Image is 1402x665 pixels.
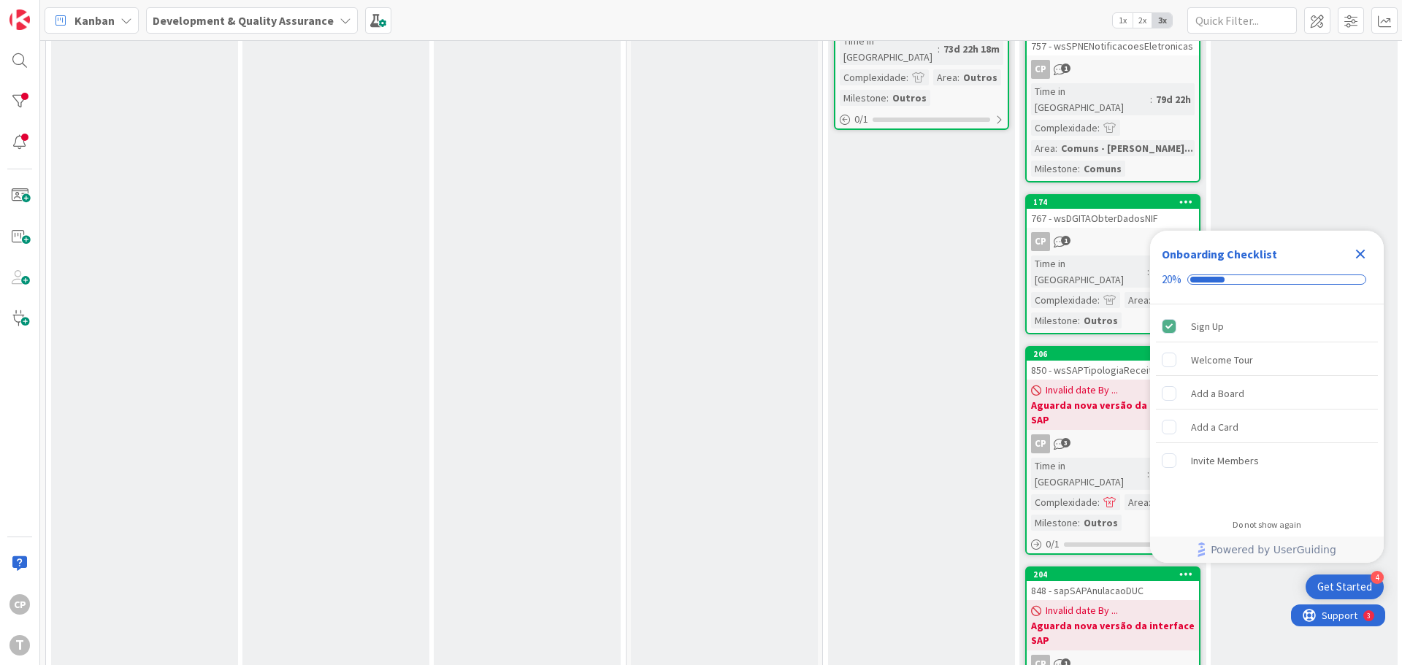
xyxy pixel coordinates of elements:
div: CP [1027,232,1199,251]
div: Invite Members [1191,452,1259,469]
div: Checklist Container [1150,231,1384,563]
span: : [1098,120,1100,136]
span: : [1078,515,1080,531]
div: 4 [1371,571,1384,584]
span: : [1149,494,1151,510]
span: 3 [1061,438,1070,447]
div: Sign Up [1191,318,1224,335]
img: Visit kanbanzone.com [9,9,30,30]
div: Checklist items [1150,304,1384,510]
span: : [1149,292,1151,308]
div: T [9,635,30,656]
span: 0 / 1 [854,112,868,127]
div: Milestone [840,90,886,106]
div: 20% [1162,273,1181,286]
div: Add a Card is incomplete. [1156,411,1378,443]
div: Milestone [1031,515,1078,531]
div: 206 [1033,349,1199,359]
span: Powered by UserGuiding [1211,541,1336,558]
div: Sign Up is complete. [1156,310,1378,342]
div: Outros [1080,312,1122,328]
div: 848 - sapSAPAnulacaoDUC [1027,581,1199,600]
span: Kanban [74,12,115,29]
div: Welcome Tour [1191,351,1253,369]
span: : [1147,264,1149,280]
div: 206 [1027,347,1199,361]
span: : [1098,494,1100,510]
div: Complexidade [1031,494,1098,510]
div: CP [1031,434,1050,453]
div: Checklist progress: 20% [1162,273,1372,286]
div: Add a Card [1191,418,1238,436]
div: Complexidade [840,69,906,85]
div: 767 - wsDGITAObterDadosNIF [1027,209,1199,228]
span: : [1098,292,1100,308]
div: Add a Board [1191,385,1244,402]
input: Quick Filter... [1187,7,1297,34]
a: Powered by UserGuiding [1157,537,1376,563]
div: Time in [GEOGRAPHIC_DATA] [1031,83,1150,115]
div: Area [933,69,957,85]
span: : [1078,312,1080,328]
b: Aguarda nova versão da interface SAP [1031,398,1195,427]
div: Footer [1150,537,1384,563]
span: : [906,69,908,85]
span: : [886,90,889,106]
span: : [938,41,940,57]
span: Invalid date By ... [1046,603,1118,618]
div: Complexidade [1031,292,1098,308]
div: CP [9,594,30,615]
div: 79d 22h [1152,91,1195,107]
div: 174 [1033,197,1199,207]
span: : [1150,91,1152,107]
div: Milestone [1031,161,1078,177]
div: 85d 39m [1149,264,1195,280]
a: 174767 - wsDGITAObterDadosNIFCPTime in [GEOGRAPHIC_DATA]:85d 39mComplexidade:Area:OutrosMilestone... [1025,194,1200,334]
div: Outros [959,69,1001,85]
div: Onboarding Checklist [1162,245,1277,263]
div: 204 [1027,568,1199,581]
div: CP [1027,60,1199,79]
div: Outros [1080,515,1122,531]
a: 757 - wsSPNENotificacoesEletronicasCPTime in [GEOGRAPHIC_DATA]:79d 22hComplexidade:Area:Comuns - ... [1025,22,1200,182]
div: Invite Members is incomplete. [1156,445,1378,477]
div: 85d 39m [1149,466,1195,482]
div: Close Checklist [1349,242,1372,266]
span: 2x [1133,13,1152,28]
span: Support [31,2,66,20]
div: Area [1125,494,1149,510]
span: 1 [1061,236,1070,245]
div: 206850 - wsSAPTipologiaReceita [1027,347,1199,380]
a: 206850 - wsSAPTipologiaReceitaInvalid date By ...Aguarda nova versão da interface SAPCPTime in [G... [1025,346,1200,555]
div: 0/1 [1027,535,1199,553]
div: CP [1031,60,1050,79]
div: 204848 - sapSAPAnulacaoDUC [1027,568,1199,600]
div: 850 - wsSAPTipologiaReceita [1027,361,1199,380]
span: : [957,69,959,85]
b: Aguarda nova versão da interface SAP [1031,618,1195,647]
div: Open Get Started checklist, remaining modules: 4 [1306,574,1384,599]
div: Comuns - [PERSON_NAME]... [1057,140,1197,156]
span: 1x [1113,13,1133,28]
div: CP [1031,232,1050,251]
div: CP [1027,434,1199,453]
div: Add a Board is incomplete. [1156,377,1378,410]
div: 204 [1033,569,1199,580]
span: : [1078,161,1080,177]
span: 3x [1152,13,1172,28]
span: Invalid date By ... [1046,383,1118,398]
div: 174767 - wsDGITAObterDadosNIF [1027,196,1199,228]
span: : [1147,466,1149,482]
div: Area [1125,292,1149,308]
div: 174 [1027,196,1199,209]
div: Milestone [1031,312,1078,328]
div: Do not show again [1233,519,1301,531]
div: Time in [GEOGRAPHIC_DATA] [1031,458,1147,490]
div: 757 - wsSPNENotificacoesEletronicas [1027,36,1199,55]
div: Comuns [1080,161,1125,177]
div: 3 [76,6,80,18]
b: Development & Quality Assurance [153,13,334,28]
div: Time in [GEOGRAPHIC_DATA] [840,33,938,65]
div: Get Started [1317,580,1372,594]
span: 1 [1061,64,1070,73]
